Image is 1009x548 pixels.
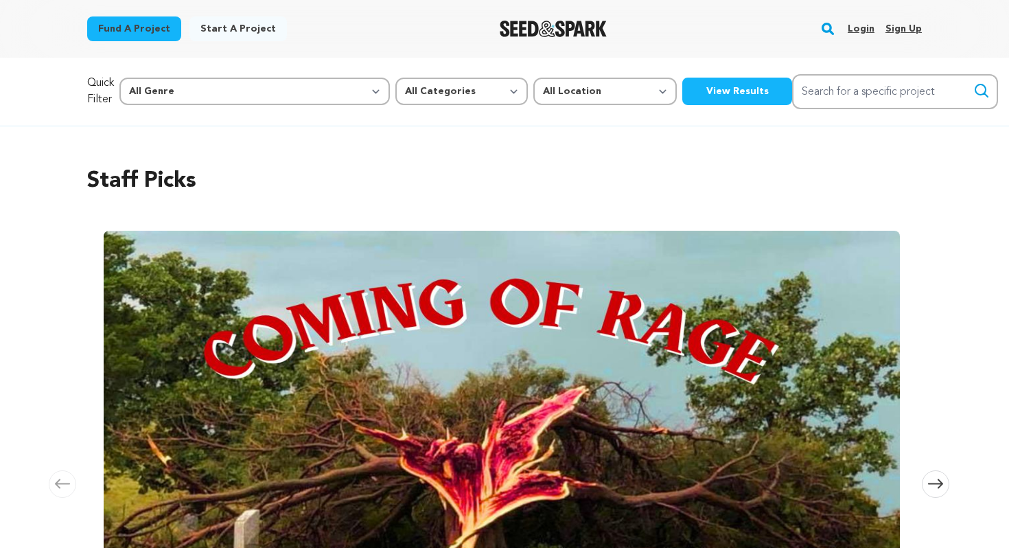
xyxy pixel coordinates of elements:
[885,18,922,40] a: Sign up
[848,18,874,40] a: Login
[500,21,607,37] img: Seed&Spark Logo Dark Mode
[792,74,998,109] input: Search for a specific project
[189,16,287,41] a: Start a project
[87,165,922,198] h2: Staff Picks
[682,78,792,105] button: View Results
[500,21,607,37] a: Seed&Spark Homepage
[87,75,114,108] p: Quick Filter
[87,16,181,41] a: Fund a project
